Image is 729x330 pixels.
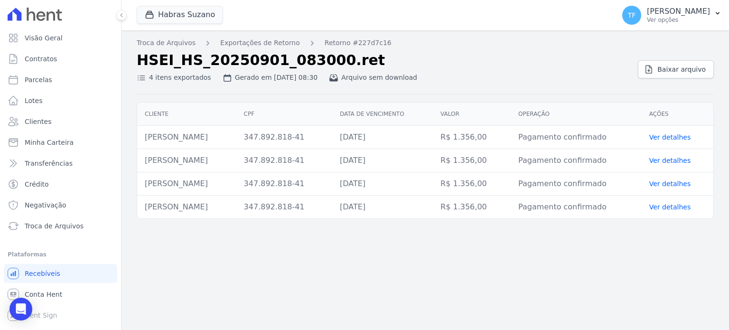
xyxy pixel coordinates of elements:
[236,149,332,172] td: 347.892.818-41
[647,16,710,24] p: Ver opções
[511,172,642,196] td: Pagamento confirmado
[4,91,117,110] a: Lotes
[329,73,417,83] div: Arquivo sem download
[137,196,236,219] td: [PERSON_NAME]
[25,200,66,210] span: Negativação
[25,33,63,43] span: Visão Geral
[649,157,691,164] a: Ver detalhes
[137,126,236,149] td: [PERSON_NAME]
[25,269,60,278] span: Recebíveis
[25,290,62,299] span: Conta Hent
[137,6,223,24] button: Habras Suzano
[325,38,392,48] a: Retorno #227d7c16
[137,38,714,48] nav: Breadcrumb
[4,217,117,236] a: Troca de Arquivos
[657,65,706,74] span: Baixar arquivo
[647,7,710,16] p: [PERSON_NAME]
[511,196,642,219] td: Pagamento confirmado
[511,149,642,172] td: Pagamento confirmado
[332,149,433,172] td: [DATE]
[4,285,117,304] a: Conta Hent
[4,175,117,194] a: Crédito
[220,38,300,48] a: Exportações de Retorno
[4,133,117,152] a: Minha Carteira
[4,264,117,283] a: Recebíveis
[4,154,117,173] a: Transferências
[433,103,511,126] th: Valor
[236,103,332,126] th: CPF
[137,52,630,69] h2: HSEI_HS_20250901_083000.ret
[511,126,642,149] td: Pagamento confirmado
[4,70,117,89] a: Parcelas
[25,159,73,168] span: Transferências
[8,249,113,260] div: Plataformas
[638,60,714,78] a: Baixar arquivo
[137,38,196,48] a: Troca de Arquivos
[25,138,74,147] span: Minha Carteira
[25,117,51,126] span: Clientes
[236,172,332,196] td: 347.892.818-41
[649,203,691,211] a: Ver detalhes
[236,126,332,149] td: 347.892.818-41
[642,103,713,126] th: Ações
[615,2,729,28] button: TF [PERSON_NAME] Ver opções
[236,196,332,219] td: 347.892.818-41
[332,196,433,219] td: [DATE]
[433,196,511,219] td: R$ 1.356,00
[223,73,318,83] div: Gerado em [DATE] 08:30
[25,96,43,105] span: Lotes
[511,103,642,126] th: Operação
[433,149,511,172] td: R$ 1.356,00
[332,172,433,196] td: [DATE]
[4,112,117,131] a: Clientes
[628,12,636,19] span: TF
[25,54,57,64] span: Contratos
[649,133,691,141] a: Ver detalhes
[433,126,511,149] td: R$ 1.356,00
[433,172,511,196] td: R$ 1.356,00
[332,103,433,126] th: Data de vencimento
[4,28,117,47] a: Visão Geral
[25,221,84,231] span: Troca de Arquivos
[4,49,117,68] a: Contratos
[137,73,211,83] div: 4 itens exportados
[4,196,117,215] a: Negativação
[25,75,52,85] span: Parcelas
[332,126,433,149] td: [DATE]
[9,298,32,321] div: Open Intercom Messenger
[137,172,236,196] td: [PERSON_NAME]
[137,103,236,126] th: Cliente
[25,179,49,189] span: Crédito
[649,180,691,188] a: Ver detalhes
[137,149,236,172] td: [PERSON_NAME]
